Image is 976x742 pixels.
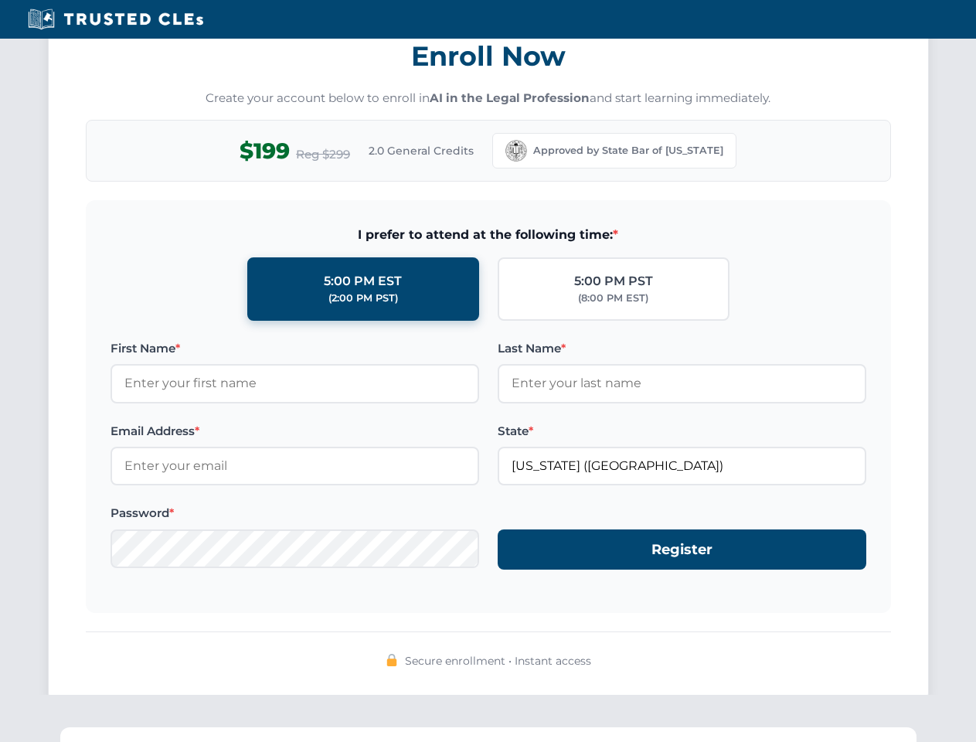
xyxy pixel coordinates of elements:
[505,140,527,162] img: California Bar
[111,504,479,522] label: Password
[369,142,474,159] span: 2.0 General Credits
[533,143,723,158] span: Approved by State Bar of [US_STATE]
[86,32,891,80] h3: Enroll Now
[111,422,479,441] label: Email Address
[386,654,398,666] img: 🔒
[296,145,350,164] span: Reg $299
[240,134,290,168] span: $199
[324,271,402,291] div: 5:00 PM EST
[405,652,591,669] span: Secure enrollment • Instant access
[498,529,866,570] button: Register
[111,339,479,358] label: First Name
[498,422,866,441] label: State
[430,90,590,105] strong: AI in the Legal Profession
[111,447,479,485] input: Enter your email
[498,364,866,403] input: Enter your last name
[86,90,891,107] p: Create your account below to enroll in and start learning immediately.
[578,291,648,306] div: (8:00 PM EST)
[574,271,653,291] div: 5:00 PM PST
[111,364,479,403] input: Enter your first name
[498,339,866,358] label: Last Name
[111,225,866,245] span: I prefer to attend at the following time:
[328,291,398,306] div: (2:00 PM PST)
[498,447,866,485] input: California (CA)
[23,8,208,31] img: Trusted CLEs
